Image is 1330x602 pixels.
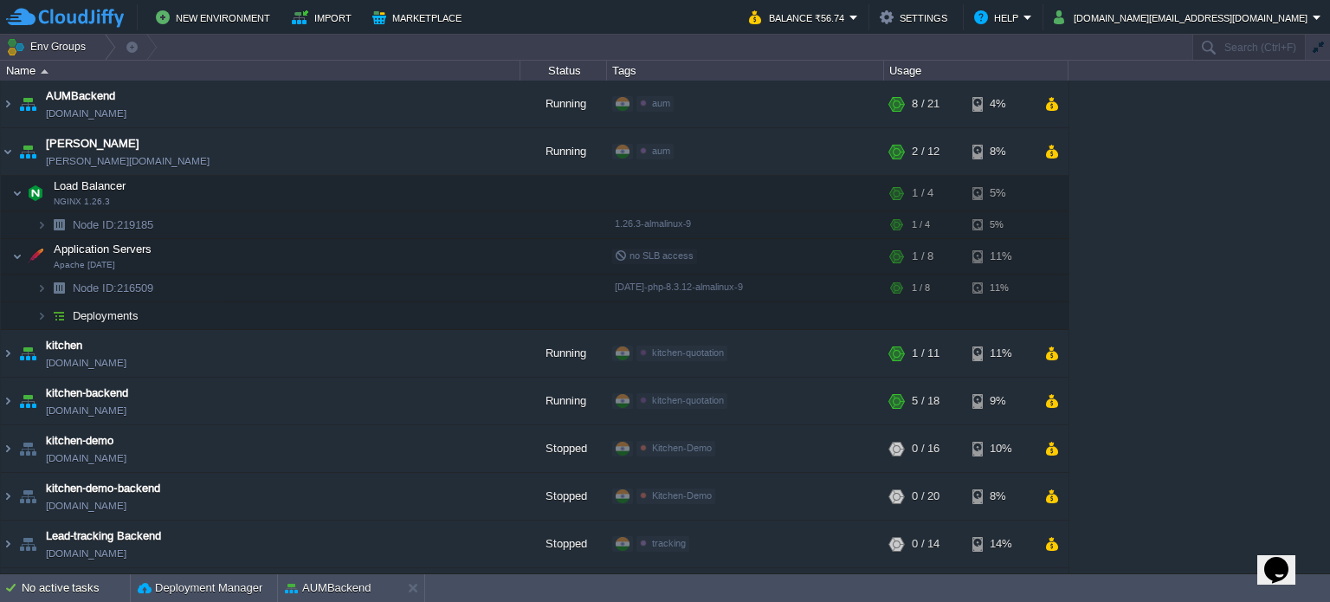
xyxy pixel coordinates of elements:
[974,7,1023,28] button: Help
[615,282,743,292] span: [DATE]-php-8.3.12-almalinux-9
[652,443,712,453] span: Kitchen-Demo
[46,337,82,354] a: kitchen
[16,128,40,175] img: AMDAwAAAACH5BAEAAAAALAAAAAABAAEAAAICRAEAOw==
[46,105,126,122] a: [DOMAIN_NAME]
[1,378,15,424] img: AMDAwAAAACH5BAEAAAAALAAAAAABAAEAAAICRAEAOw==
[73,218,117,231] span: Node ID:
[36,211,47,238] img: AMDAwAAAACH5BAEAAAAALAAAAAABAAEAAAICRAEAOw==
[972,473,1029,520] div: 8%
[156,7,275,28] button: New Environment
[46,354,126,372] a: [DOMAIN_NAME]
[972,425,1029,472] div: 10%
[71,308,141,323] a: Deployments
[972,211,1029,238] div: 5%
[46,545,126,562] a: [DOMAIN_NAME]
[22,574,130,602] div: No active tasks
[912,81,939,127] div: 8 / 21
[652,538,686,548] span: tracking
[46,87,115,105] a: AUMBackend
[912,128,939,175] div: 2 / 12
[912,425,939,472] div: 0 / 16
[52,179,128,192] a: Load BalancerNGINX 1.26.3
[71,217,156,232] span: 219185
[912,473,939,520] div: 0 / 20
[46,497,126,515] a: [DOMAIN_NAME]
[46,528,161,545] a: Lead-tracking Backend
[16,378,40,424] img: AMDAwAAAACH5BAEAAAAALAAAAAABAAEAAAICRAEAOw==
[73,282,117,295] span: Node ID:
[1,81,15,127] img: AMDAwAAAACH5BAEAAAAALAAAAAABAAEAAAICRAEAOw==
[23,239,48,274] img: AMDAwAAAACH5BAEAAAAALAAAAAABAAEAAAICRAEAOw==
[16,473,40,520] img: AMDAwAAAACH5BAEAAAAALAAAAAABAAEAAAICRAEAOw==
[16,521,40,567] img: AMDAwAAAACH5BAEAAAAALAAAAAABAAEAAAICRAEAOw==
[1,128,15,175] img: AMDAwAAAACH5BAEAAAAALAAAAAABAAEAAAICRAEAOw==
[520,473,607,520] div: Stopped
[520,521,607,567] div: Stopped
[71,281,156,295] a: Node ID:216509
[71,217,156,232] a: Node ID:219185
[972,330,1029,377] div: 11%
[71,281,156,295] span: 216509
[292,7,357,28] button: Import
[1054,7,1313,28] button: [DOMAIN_NAME][EMAIL_ADDRESS][DOMAIN_NAME]
[520,378,607,424] div: Running
[52,242,154,256] span: Application Servers
[912,521,939,567] div: 0 / 14
[521,61,606,81] div: Status
[1,425,15,472] img: AMDAwAAAACH5BAEAAAAALAAAAAABAAEAAAICRAEAOw==
[912,378,939,424] div: 5 / 18
[615,250,694,261] span: no SLB access
[52,178,128,193] span: Load Balancer
[520,81,607,127] div: Running
[46,480,160,497] a: kitchen-demo-backend
[912,330,939,377] div: 1 / 11
[46,135,139,152] span: [PERSON_NAME]
[972,128,1029,175] div: 8%
[36,302,47,329] img: AMDAwAAAACH5BAEAAAAALAAAAAABAAEAAAICRAEAOw==
[885,61,1068,81] div: Usage
[138,579,262,597] button: Deployment Manager
[652,395,724,405] span: kitchen-quotation
[912,211,930,238] div: 1 / 4
[12,239,23,274] img: AMDAwAAAACH5BAEAAAAALAAAAAABAAEAAAICRAEAOw==
[41,69,48,74] img: AMDAwAAAACH5BAEAAAAALAAAAAABAAEAAAICRAEAOw==
[520,330,607,377] div: Running
[46,432,113,450] a: kitchen-demo
[372,7,467,28] button: Marketplace
[46,385,128,402] a: kitchen-backend
[972,176,1029,210] div: 5%
[608,61,883,81] div: Tags
[54,260,115,270] span: Apache [DATE]
[972,378,1029,424] div: 9%
[285,579,371,597] button: AUMBackend
[652,98,670,108] span: aum
[47,275,71,301] img: AMDAwAAAACH5BAEAAAAALAAAAAABAAEAAAICRAEAOw==
[615,218,691,229] span: 1.26.3-almalinux-9
[16,425,40,472] img: AMDAwAAAACH5BAEAAAAALAAAAAABAAEAAAICRAEAOw==
[972,81,1029,127] div: 4%
[912,239,933,274] div: 1 / 8
[23,176,48,210] img: AMDAwAAAACH5BAEAAAAALAAAAAABAAEAAAICRAEAOw==
[36,275,47,301] img: AMDAwAAAACH5BAEAAAAALAAAAAABAAEAAAICRAEAOw==
[652,146,670,156] span: aum
[1,330,15,377] img: AMDAwAAAACH5BAEAAAAALAAAAAABAAEAAAICRAEAOw==
[16,330,40,377] img: AMDAwAAAACH5BAEAAAAALAAAAAABAAEAAAICRAEAOw==
[749,7,849,28] button: Balance ₹56.74
[972,275,1029,301] div: 11%
[652,347,724,358] span: kitchen-quotation
[1257,533,1313,585] iframe: chat widget
[1,473,15,520] img: AMDAwAAAACH5BAEAAAAALAAAAAABAAEAAAICRAEAOw==
[47,211,71,238] img: AMDAwAAAACH5BAEAAAAALAAAAAABAAEAAAICRAEAOw==
[47,302,71,329] img: AMDAwAAAACH5BAEAAAAALAAAAAABAAEAAAICRAEAOw==
[520,425,607,472] div: Stopped
[52,243,154,256] a: Application ServersApache [DATE]
[6,35,92,59] button: Env Groups
[46,152,210,170] a: [PERSON_NAME][DOMAIN_NAME]
[972,521,1029,567] div: 14%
